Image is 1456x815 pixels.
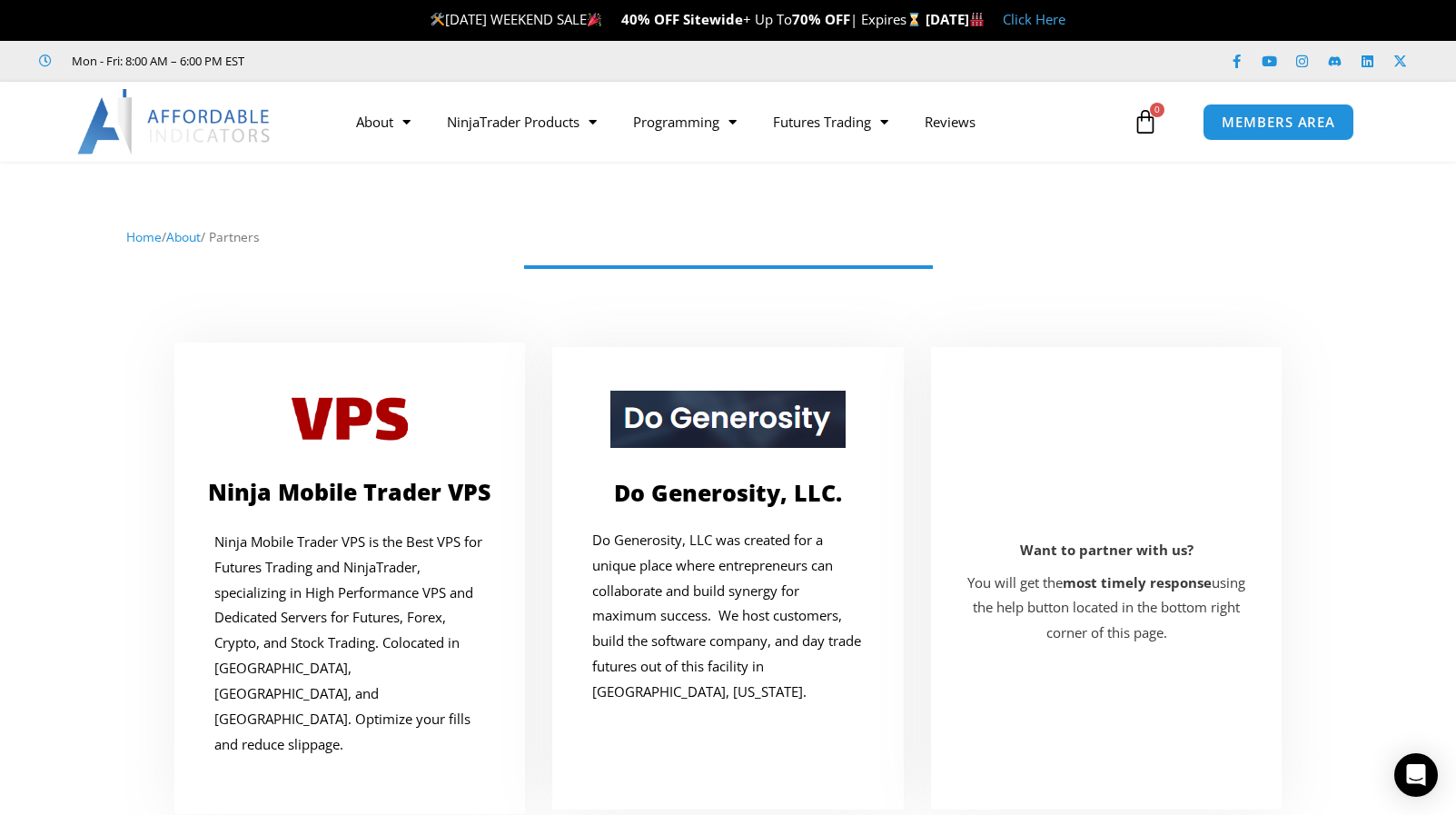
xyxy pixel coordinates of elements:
img: 🛠️ [431,13,444,26]
img: 🎉 [588,13,601,26]
img: LogoAI | Affordable Indicators – NinjaTrader [77,89,272,154]
span: [DATE] WEEKEND SALE + Up To | Expires [430,10,925,28]
a: Home [126,228,162,245]
a: Programming [615,101,755,143]
img: ninja-mobile-trader | Affordable Indicators – NinjaTrader [292,361,408,477]
span: 0 [1150,103,1164,117]
img: Picture1 | Affordable Indicators – NinjaTrader [610,391,846,448]
b: Want to partner with us? [1020,541,1194,559]
p: Do Generosity, LLC was created for a unique place where entrepreneurs can collaborate and build s... [592,528,864,705]
a: Click Here [1003,10,1065,28]
span: MEMBERS AREA [1222,115,1335,129]
nav: Menu [338,101,1128,143]
img: 🏭 [970,13,984,26]
strong: [DATE] [926,10,985,28]
p: You will get the using the help button located in the bottom right corner of this page. [961,571,1253,647]
p: Ninja Mobile Trader VPS is the Best VPS for Futures Trading and NinjaTrader, specializing in High... [214,530,486,758]
strong: most timely response [1063,573,1212,591]
nav: Breadcrumb [126,225,1330,249]
a: NinjaTrader Products [429,101,615,143]
strong: 70% OFF [792,10,850,28]
a: About [338,101,429,143]
a: Reviews [906,101,994,143]
iframe: Customer reviews powered by Trustpilot [270,52,542,70]
a: 0 [1105,95,1185,148]
a: MEMBERS AREA [1203,104,1354,141]
a: Do Generosity, LLC. [614,477,842,508]
a: Ninja Mobile Trader VPS [208,476,490,507]
strong: 40% OFF Sitewide [621,10,743,28]
span: Mon - Fri: 8:00 AM – 6:00 PM EST [67,50,244,72]
div: Open Intercom Messenger [1394,753,1438,797]
a: Futures Trading [755,101,906,143]
a: About [166,228,201,245]
img: ⌛ [907,13,921,26]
